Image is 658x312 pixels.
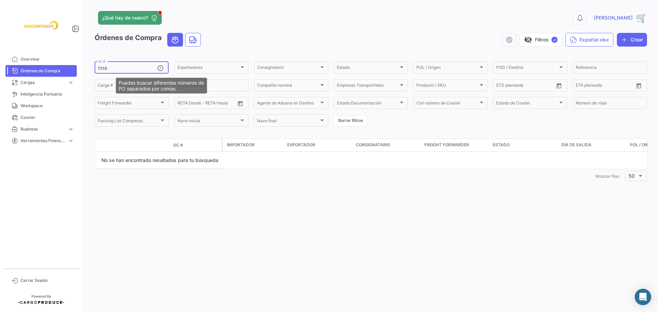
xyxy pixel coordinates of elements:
span: Órdenes de Compra [21,68,74,74]
span: Compañía naviera [257,84,319,89]
span: POL / Origen [416,66,478,71]
span: Estado [337,66,399,71]
h3: Órdenes de Compra [95,33,203,47]
a: Workspace [5,100,77,112]
button: ¿Qué hay de nuevo? [98,11,162,25]
span: Overview [21,56,74,62]
a: Órdenes de Compra [5,65,77,77]
datatable-header-cell: Freight Forwarder [422,139,490,151]
span: Importador [227,142,255,148]
button: visibility_offFiltros✓ [520,33,562,47]
span: Producto / SKU [416,84,478,89]
button: Open calendar [634,80,644,91]
span: ✓ [551,37,558,43]
span: Packing List Completas [98,119,159,124]
button: Open calendar [554,80,564,91]
input: Hasta [195,102,222,107]
span: Consignatario [356,142,390,148]
span: Business [21,126,65,132]
div: Abrir Intercom Messenger [635,289,651,305]
span: Exportador [287,142,315,148]
span: Inteligencia Portuaria [21,91,74,97]
datatable-header-cell: Exportador [284,139,353,151]
button: Open calendar [235,98,245,109]
datatable-header-cell: OC # [170,139,222,151]
span: expand_more [68,138,74,144]
a: Overview [5,53,77,65]
span: Cargas [21,79,65,86]
span: Nave final [257,119,319,124]
span: [PERSON_NAME] [594,14,633,21]
span: Herramientas Financieras [21,138,65,144]
span: Freight Forwarder [424,142,469,148]
span: Freight Forwarder [98,102,159,107]
input: Desde [496,84,509,89]
datatable-header-cell: Consignatario [353,139,422,151]
span: Consignatario [257,66,319,71]
span: expand_more [68,79,74,86]
datatable-header-cell: Importador [223,139,284,151]
span: Mostrar filas [596,174,619,179]
button: Crear [617,33,647,47]
span: Courier [21,114,74,121]
span: Exportadores [178,66,239,71]
span: Estado de Courier [496,102,558,107]
button: Exportar.xlsx [565,33,613,47]
span: Agente de Aduana en Destino [257,102,319,107]
button: Borrar filtros [334,115,367,126]
span: Nave inicial [178,119,239,124]
span: POL / Origen [630,142,657,148]
span: Con número de Courier [416,102,478,107]
datatable-header-cell: Modo de Transporte [109,142,126,148]
a: Courier [5,112,77,123]
span: OC # [173,142,183,148]
datatable-header-cell: Estado [490,139,559,151]
span: visibility_off [524,36,532,44]
button: Land [185,33,200,46]
div: No se han encontrado resultados para tu búsqueda [95,152,225,169]
span: 50 [629,173,635,179]
span: Cerrar Sesión [21,277,74,284]
input: Hasta [513,84,541,89]
span: Estado [493,142,510,148]
span: Empresas Transportistas [337,84,399,89]
img: f26a05d0-2fea-4301-a0f6-b8409df5d1eb.jpeg [24,8,58,42]
datatable-header-cell: Estado Doc. [126,142,170,148]
span: expand_more [68,126,74,132]
span: Día de Salida [561,142,592,148]
a: Inteligencia Portuaria [5,88,77,100]
span: Workspace [21,103,74,109]
input: Hasta [593,84,620,89]
input: Desde [178,102,190,107]
div: Puedes buscar diferentes números de PO separados por comas. [116,78,207,93]
span: ¿Qué hay de nuevo? [102,14,148,21]
span: POD / Destino [496,66,558,71]
img: 32(1).png [636,12,647,23]
datatable-header-cell: Día de Salida [559,139,627,151]
input: Desde [576,84,588,89]
button: Ocean [168,33,183,46]
span: Estado Documentación [337,102,399,107]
